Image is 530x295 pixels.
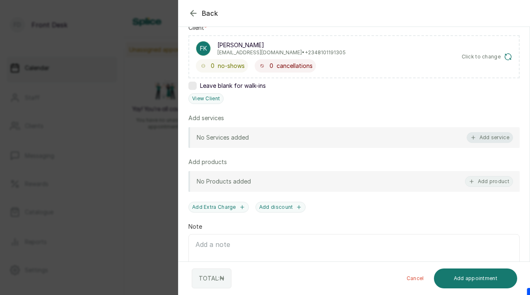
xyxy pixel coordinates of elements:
button: Add appointment [434,268,518,288]
button: Add Extra Charge [188,202,249,213]
label: Note [188,222,202,231]
button: Add service [467,132,513,143]
span: 0 [211,62,214,70]
button: Add discount [255,202,306,213]
button: Cancel [400,268,431,288]
button: Click to change [462,53,513,61]
span: Leave blank for walk-ins [200,82,266,90]
span: Back [202,8,218,18]
p: No Services added [197,133,249,142]
span: no-shows [218,62,245,70]
p: No Products added [197,177,251,186]
p: Fk [200,44,207,53]
p: TOTAL: ₦ [199,274,224,283]
label: Client [188,24,207,32]
span: 0 [270,62,273,70]
button: View Client [188,93,224,104]
p: [EMAIL_ADDRESS][DOMAIN_NAME] • +234 8101191305 [217,49,346,56]
p: [PERSON_NAME] [217,41,346,49]
button: Back [188,8,218,18]
p: Add services [188,114,224,122]
p: Add products [188,158,227,166]
span: cancellations [277,62,313,70]
span: Click to change [462,53,501,60]
button: Add product [465,176,513,187]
